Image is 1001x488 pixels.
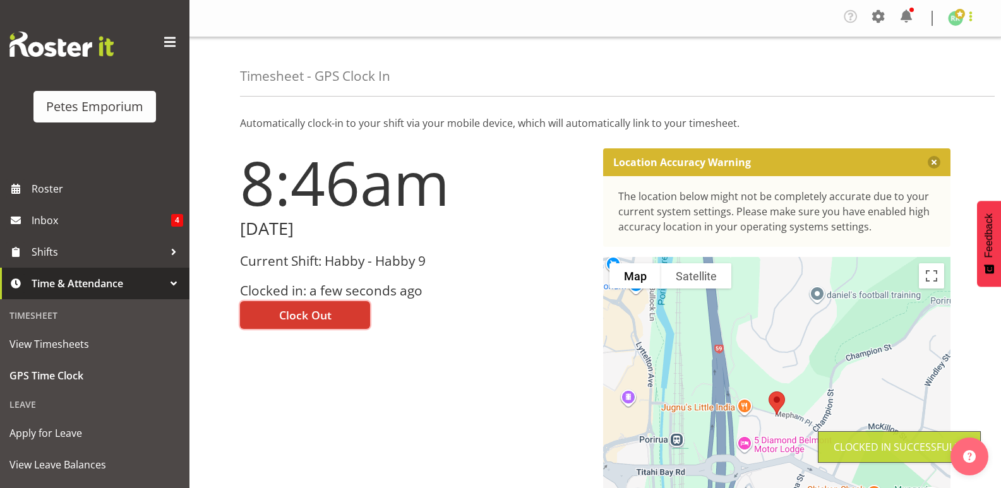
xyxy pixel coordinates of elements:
span: View Timesheets [9,335,180,354]
a: GPS Time Clock [3,360,186,391]
h2: [DATE] [240,219,588,239]
button: Close message [928,156,940,169]
h4: Timesheet - GPS Clock In [240,69,390,83]
span: Time & Attendance [32,274,164,293]
img: help-xxl-2.png [963,450,976,463]
span: Inbox [32,211,171,230]
span: GPS Time Clock [9,366,180,385]
div: Timesheet [3,302,186,328]
span: Shifts [32,242,164,261]
div: Leave [3,391,186,417]
h3: Clocked in: a few seconds ago [240,283,588,298]
span: Apply for Leave [9,424,180,443]
p: Automatically clock-in to your shift via your mobile device, which will automatically link to you... [240,116,950,131]
div: Petes Emporium [46,97,143,116]
h1: 8:46am [240,148,588,217]
a: View Leave Balances [3,449,186,480]
span: View Leave Balances [9,455,180,474]
span: Roster [32,179,183,198]
div: Clocked in Successfully [834,439,965,455]
img: ruth-robertson-taylor722.jpg [948,11,963,26]
button: Show satellite imagery [661,263,731,289]
span: Feedback [983,213,995,258]
img: Rosterit website logo [9,32,114,57]
a: View Timesheets [3,328,186,360]
h3: Current Shift: Habby - Habby 9 [240,254,588,268]
button: Toggle fullscreen view [919,263,944,289]
button: Show street map [609,263,661,289]
button: Feedback - Show survey [977,201,1001,287]
span: Clock Out [279,307,332,323]
span: 4 [171,214,183,227]
a: Apply for Leave [3,417,186,449]
p: Location Accuracy Warning [613,156,751,169]
button: Clock Out [240,301,370,329]
div: The location below might not be completely accurate due to your current system settings. Please m... [618,189,936,234]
